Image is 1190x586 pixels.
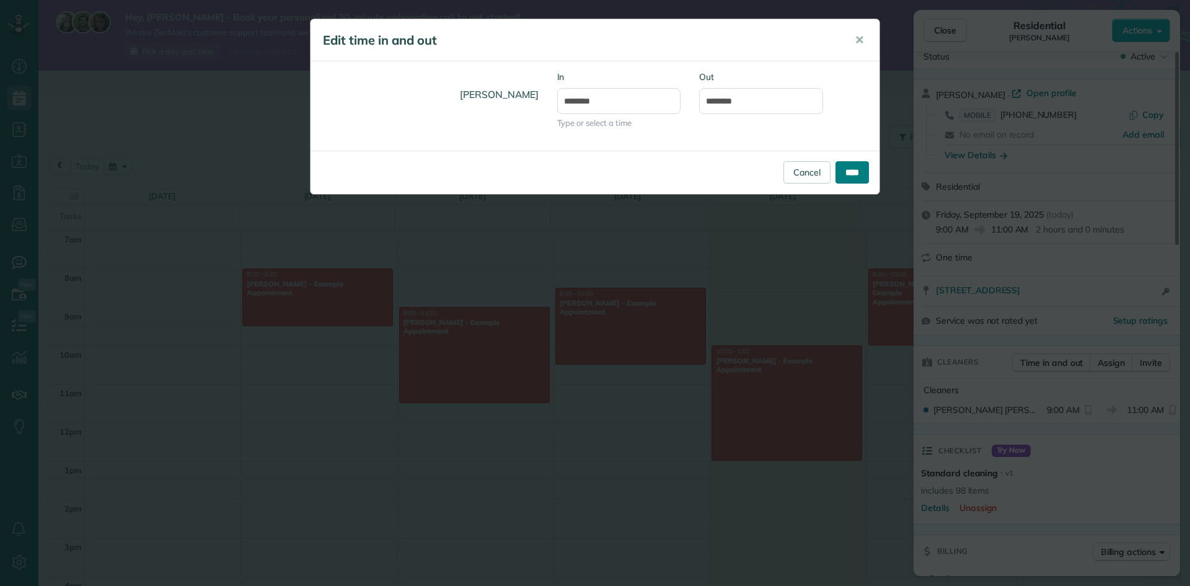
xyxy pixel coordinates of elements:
[783,161,831,184] a: Cancel
[699,71,823,83] label: Out
[557,71,681,83] label: In
[855,33,864,47] span: ✕
[320,77,539,112] h4: [PERSON_NAME]
[557,117,681,129] span: Type or select a time
[323,32,837,49] h5: Edit time in and out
